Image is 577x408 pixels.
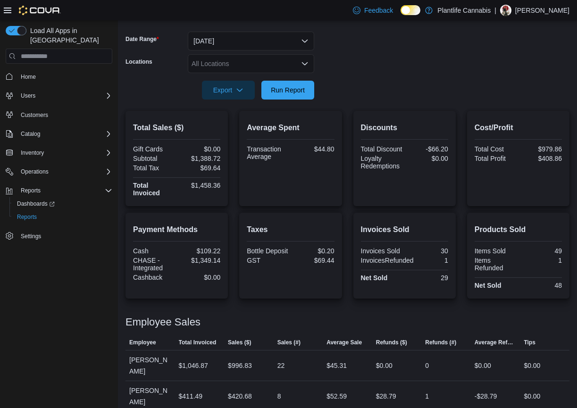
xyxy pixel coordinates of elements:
div: $996.83 [228,360,252,371]
div: $979.86 [520,145,562,153]
button: Users [17,90,39,101]
span: Sales ($) [228,339,251,346]
span: Users [21,92,35,100]
button: Home [2,69,116,83]
a: Dashboards [13,198,59,209]
span: Employee [129,339,156,346]
div: Total Discount [361,145,403,153]
button: Customers [2,108,116,122]
span: Average Refund [475,339,517,346]
button: Settings [2,229,116,243]
div: $69.44 [293,257,334,264]
div: $411.49 [179,391,203,402]
span: Export [208,81,249,100]
strong: Net Sold [475,282,502,289]
span: Dashboards [13,198,112,209]
span: Reports [17,185,112,196]
span: Inventory [17,147,112,158]
span: Dashboards [17,200,55,208]
span: Dark Mode [401,15,401,16]
div: $52.59 [326,391,347,402]
button: Catalog [17,128,44,140]
strong: Total Invoiced [133,182,160,197]
div: $0.00 [179,274,221,281]
div: Items Sold [475,247,517,255]
div: GST [247,257,289,264]
h2: Invoices Sold [361,224,448,235]
div: $1,046.87 [179,360,208,371]
button: Reports [2,184,116,197]
div: $45.31 [326,360,347,371]
span: Inventory [21,149,44,157]
h3: Employee Sales [125,316,201,328]
div: Total Cost [475,145,517,153]
span: Home [21,73,36,81]
span: Load All Apps in [GEOGRAPHIC_DATA] [26,26,112,45]
div: 22 [277,360,285,371]
span: Reports [13,211,112,223]
div: $0.20 [293,247,334,255]
span: Customers [17,109,112,121]
button: Reports [17,185,44,196]
div: 29 [406,274,448,282]
span: Users [17,90,112,101]
div: Loyalty Redemptions [361,155,403,170]
span: Average Sale [326,339,362,346]
button: Users [2,89,116,102]
div: Bottle Deposit [247,247,289,255]
button: Reports [9,210,116,224]
div: Transaction Average [247,145,289,160]
h2: Discounts [361,122,448,133]
div: $0.00 [406,155,448,162]
div: $1,388.72 [179,155,221,162]
button: Export [202,81,255,100]
span: Catalog [21,130,40,138]
div: 1 [418,257,448,264]
span: Settings [17,230,112,242]
span: Reports [17,213,37,221]
button: Open list of options [301,60,309,67]
span: Operations [21,168,49,175]
span: Total Invoiced [179,339,217,346]
div: -$28.79 [475,391,497,402]
div: 1 [520,257,562,264]
div: $28.79 [376,391,396,402]
a: Settings [17,231,45,242]
span: Refunds ($) [376,339,407,346]
div: Cashback [133,274,175,281]
div: InvoicesRefunded [361,257,414,264]
nav: Complex example [6,66,112,267]
a: Customers [17,109,52,121]
div: Invoices Sold [361,247,403,255]
div: $0.00 [376,360,393,371]
div: $109.22 [179,247,221,255]
span: Settings [21,233,41,240]
div: $44.80 [293,145,334,153]
div: $1,349.14 [179,257,221,264]
div: Subtotal [133,155,175,162]
div: $0.00 [475,360,491,371]
span: Home [17,70,112,82]
div: $420.68 [228,391,252,402]
a: Dashboards [9,197,116,210]
div: 1 [425,391,429,402]
label: Locations [125,58,152,66]
button: Run Report [261,81,314,100]
img: Cova [19,6,61,15]
button: Inventory [2,146,116,159]
div: [PERSON_NAME] [125,350,175,381]
p: Plantlife Cannabis [437,5,491,16]
span: Reports [21,187,41,194]
a: Reports [13,211,41,223]
p: [PERSON_NAME] [515,5,569,16]
span: Catalog [17,128,112,140]
span: Sales (#) [277,339,301,346]
button: Operations [2,165,116,178]
div: Gift Cards [133,145,175,153]
div: Items Refunded [475,257,517,272]
input: Dark Mode [401,5,420,15]
a: Feedback [349,1,397,20]
h2: Total Sales ($) [133,122,220,133]
div: $1,458.36 [179,182,221,189]
div: 30 [406,247,448,255]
